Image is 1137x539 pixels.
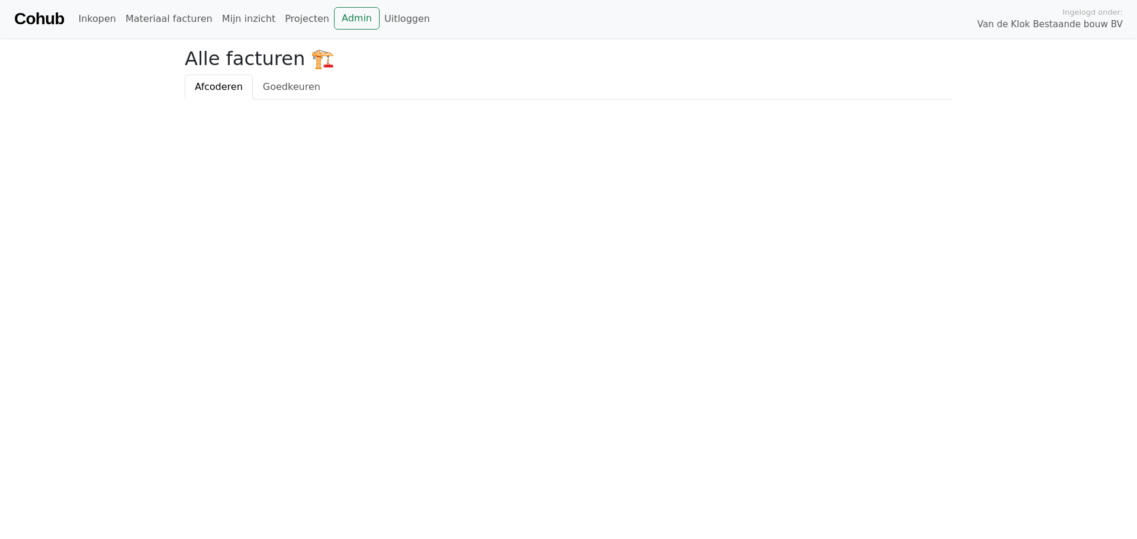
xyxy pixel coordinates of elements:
[1062,7,1123,18] span: Ingelogd onder:
[334,7,380,30] a: Admin
[185,47,952,70] h2: Alle facturen 🏗️
[253,75,330,99] a: Goedkeuren
[263,81,320,92] span: Goedkeuren
[14,5,64,33] a: Cohub
[217,7,281,31] a: Mijn inzicht
[185,75,253,99] a: Afcoderen
[195,81,243,92] span: Afcoderen
[380,7,435,31] a: Uitloggen
[977,18,1123,31] span: Van de Klok Bestaande bouw BV
[280,7,334,31] a: Projecten
[73,7,120,31] a: Inkopen
[121,7,217,31] a: Materiaal facturen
